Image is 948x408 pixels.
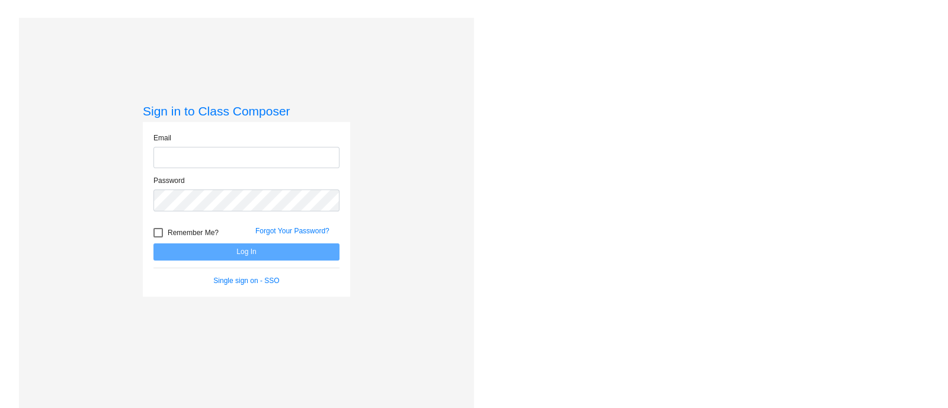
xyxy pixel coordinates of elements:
[143,104,350,118] h3: Sign in to Class Composer
[153,243,340,261] button: Log In
[153,175,185,186] label: Password
[153,133,171,143] label: Email
[168,226,219,240] span: Remember Me?
[213,277,279,285] a: Single sign on - SSO
[255,227,329,235] a: Forgot Your Password?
